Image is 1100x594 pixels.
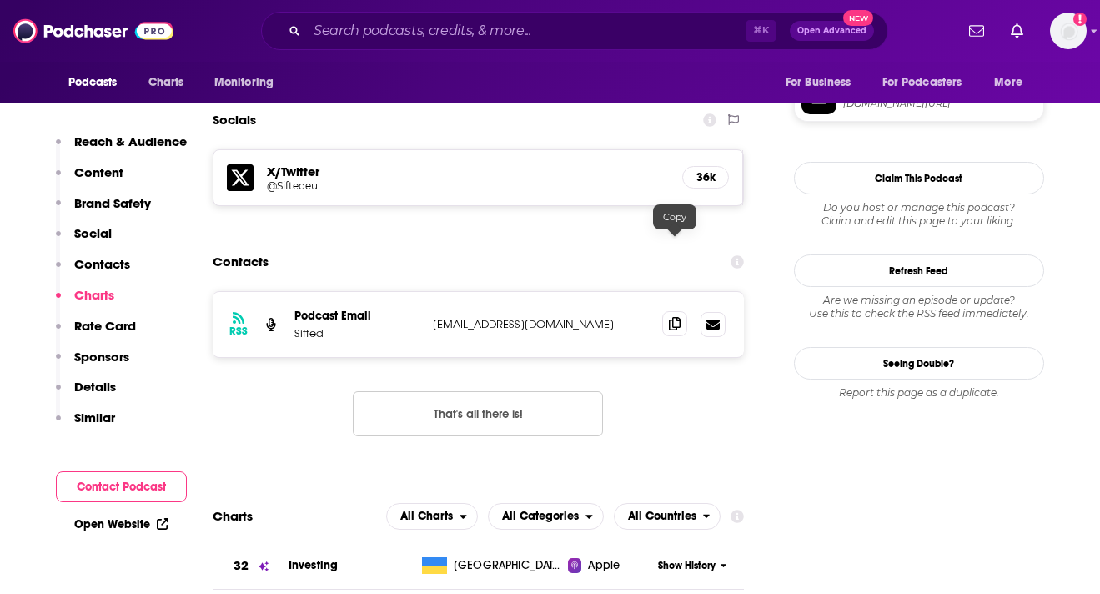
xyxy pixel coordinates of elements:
span: For Podcasters [882,71,962,94]
p: Charts [74,287,114,303]
button: Claim This Podcast [794,162,1044,194]
span: All Charts [400,511,453,522]
button: Show History [652,559,732,573]
button: open menu [614,503,721,530]
h5: 36k [696,170,715,184]
button: Show profile menu [1050,13,1087,49]
h2: Categories [488,503,604,530]
h2: Socials [213,104,256,136]
button: open menu [774,67,872,98]
div: Search podcasts, credits, & more... [261,12,888,50]
button: Open AdvancedNew [790,21,874,41]
a: Open Website [74,517,168,531]
p: Brand Safety [74,195,151,211]
a: Show notifications dropdown [962,17,991,45]
span: Open Advanced [797,27,866,35]
span: Apple [588,557,620,574]
div: Claim and edit this page to your liking. [794,201,1044,228]
a: Investing [289,558,338,572]
h3: 32 [234,556,249,576]
button: Rate Card [56,318,136,349]
p: Content [74,164,123,180]
button: open menu [488,503,604,530]
button: open menu [203,67,295,98]
button: open menu [871,67,987,98]
span: All Countries [628,511,696,522]
button: open menu [57,67,139,98]
button: Contact Podcast [56,471,187,502]
span: Monitoring [214,71,274,94]
button: open menu [386,503,478,530]
div: Report this page as a duplicate. [794,386,1044,400]
a: @Siftedeu [267,179,670,192]
input: Search podcasts, credits, & more... [307,18,746,44]
button: Refresh Feed [794,254,1044,287]
p: Podcast Email [294,309,419,323]
div: Are we missing an episode or update? Use this to check the RSS feed immediately. [794,294,1044,320]
h2: Charts [213,508,253,524]
button: Charts [56,287,114,318]
span: ⌘ K [746,20,776,42]
h2: Countries [614,503,721,530]
span: Do you host or manage this podcast? [794,201,1044,214]
span: Podcasts [68,71,118,94]
button: Brand Safety [56,195,151,226]
h3: RSS [229,325,248,338]
h2: Contacts [213,246,269,278]
img: User Profile [1050,13,1087,49]
p: Details [74,379,116,395]
a: [GEOGRAPHIC_DATA] [415,557,568,574]
h5: @Siftedeu [267,179,534,192]
img: Podchaser - Follow, Share and Rate Podcasts [13,15,173,47]
h5: X/Twitter [267,164,670,179]
button: Details [56,379,116,410]
p: Rate Card [74,318,136,334]
span: twitter.com/Siftedeu [843,98,1037,110]
button: Contacts [56,256,130,287]
span: More [994,71,1022,94]
button: Similar [56,410,115,440]
a: Charts [138,67,194,98]
button: open menu [982,67,1043,98]
button: Content [56,164,123,195]
span: For Business [786,71,851,94]
p: Reach & Audience [74,133,187,149]
span: Ukraine [454,557,562,574]
span: Show History [658,559,716,573]
p: Social [74,225,112,241]
span: Charts [148,71,184,94]
a: Apple [568,557,652,574]
span: New [843,10,873,26]
button: Nothing here. [353,391,603,436]
a: 32 [213,543,289,589]
p: Similar [74,410,115,425]
p: Sifted [294,326,419,340]
div: Copy [653,204,696,229]
span: All Categories [502,511,579,522]
h2: Platforms [386,503,478,530]
button: Social [56,225,112,256]
svg: Add a profile image [1073,13,1087,26]
a: Seeing Double? [794,347,1044,380]
span: Logged in as allisonstowell [1050,13,1087,49]
p: Sponsors [74,349,129,365]
button: Sponsors [56,349,129,380]
p: Contacts [74,256,130,272]
p: [EMAIL_ADDRESS][DOMAIN_NAME] [433,317,650,331]
button: Reach & Audience [56,133,187,164]
a: Show notifications dropdown [1004,17,1030,45]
